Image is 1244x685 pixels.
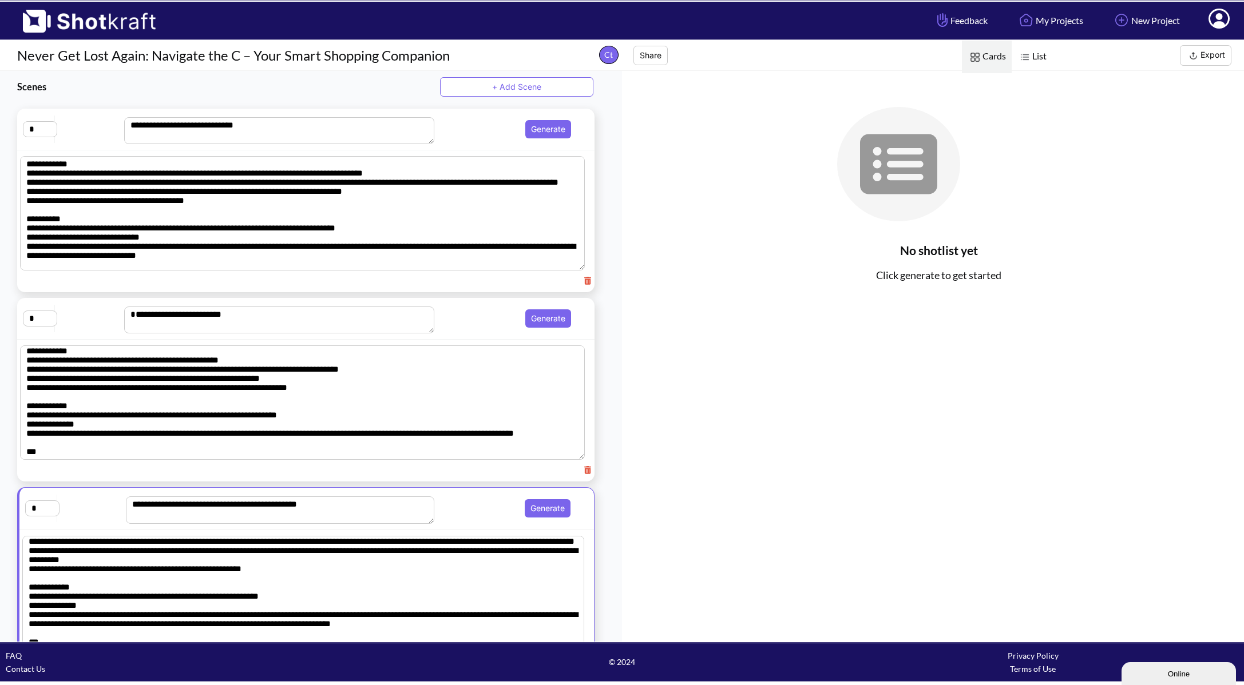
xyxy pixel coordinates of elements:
span: Ct [599,46,619,64]
button: + Add Scene [440,77,593,97]
a: FAQ [6,651,22,660]
a: Contact Us [6,664,45,674]
img: Hand Icon [934,10,950,30]
span: Feedback [934,14,988,27]
img: Export Icon [1186,49,1201,63]
h3: No shotlist yet [633,244,1244,257]
img: List Icon [1017,50,1032,65]
a: New Project [1103,5,1188,35]
span: Cards [962,41,1012,73]
iframe: chat widget [1122,660,1238,685]
span: List [1012,41,1052,73]
button: Export [1180,45,1231,66]
span: Click generate to get started [633,232,1244,282]
button: Generate [525,499,571,517]
div: Terms of Use [827,662,1238,675]
img: Card Icon [968,50,982,65]
img: Add Icon [1112,10,1131,30]
h3: Scenes [17,80,440,93]
a: My Projects [1008,5,1092,35]
button: Generate [525,120,571,138]
button: Generate [525,309,571,328]
span: © 2024 [417,655,827,668]
div: Privacy Policy [827,649,1238,662]
img: Home Icon [1016,10,1036,30]
button: Share [633,46,668,65]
